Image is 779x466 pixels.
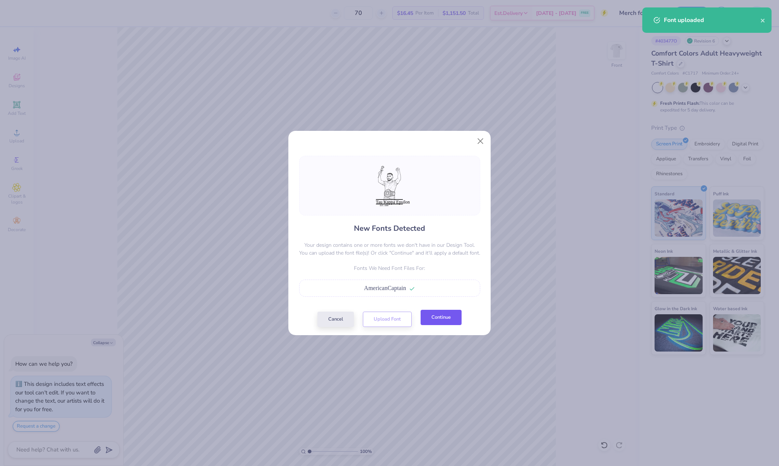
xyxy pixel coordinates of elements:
h4: New Fonts Detected [354,223,425,234]
button: Cancel [317,312,354,327]
p: Fonts We Need Font Files For: [299,264,480,272]
p: Your design contains one or more fonts we don't have in our Design Tool. You can upload the font ... [299,241,480,257]
span: AmericanCaptain [364,285,406,291]
button: close [760,16,766,25]
div: Font uploaded [664,16,760,25]
button: Continue [421,310,462,325]
button: Close [474,134,488,148]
